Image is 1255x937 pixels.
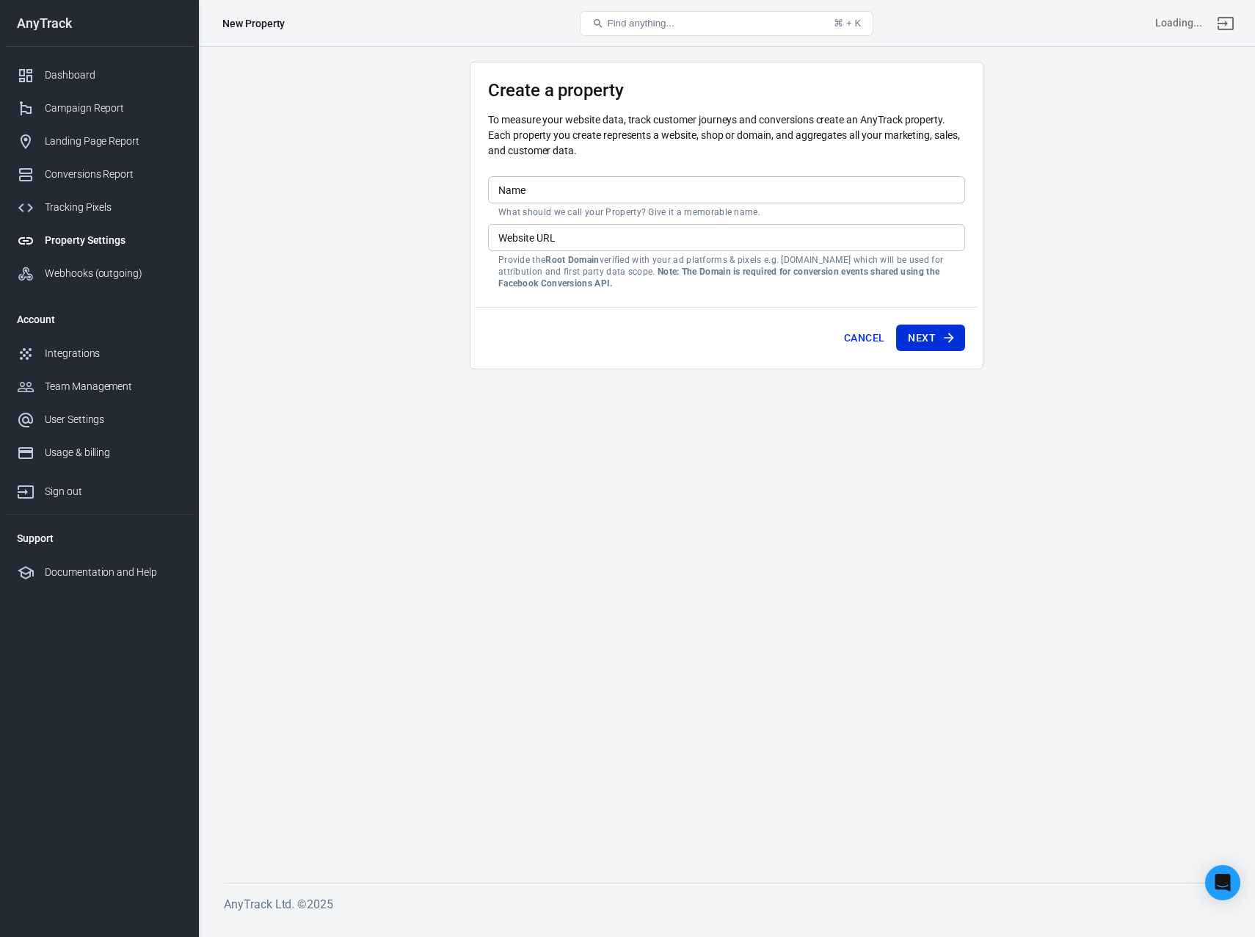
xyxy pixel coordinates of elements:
[45,445,181,460] div: Usage & billing
[1155,15,1202,31] div: Account id: <>
[45,346,181,361] div: Integrations
[5,17,193,30] div: AnyTrack
[1208,6,1243,41] a: Sign out
[45,68,181,83] div: Dashboard
[5,337,193,370] a: Integrations
[498,254,955,289] p: Provide the verified with your ad platforms & pixels e.g. [DOMAIN_NAME] which will be used for at...
[5,59,193,92] a: Dashboard
[5,92,193,125] a: Campaign Report
[222,16,285,31] div: New Property
[45,484,181,499] div: Sign out
[45,101,181,116] div: Campaign Report
[5,224,193,257] a: Property Settings
[580,11,873,36] button: Find anything...⌘ + K
[45,134,181,149] div: Landing Page Report
[5,302,193,337] li: Account
[5,370,193,403] a: Team Management
[5,158,193,191] a: Conversions Report
[498,206,955,218] p: What should we call your Property? Give it a memorable name.
[5,191,193,224] a: Tracking Pixels
[488,224,965,251] input: example.com
[5,257,193,290] a: Webhooks (outgoing)
[45,200,181,215] div: Tracking Pixels
[5,125,193,158] a: Landing Page Report
[488,176,965,203] input: Your Website Name
[45,565,181,580] div: Documentation and Help
[5,436,193,469] a: Usage & billing
[498,267,939,289] strong: Note: The Domain is required for conversion events shared using the Facebook Conversions API.
[45,266,181,281] div: Webhooks (outgoing)
[45,379,181,394] div: Team Management
[838,325,890,352] button: Cancel
[5,521,193,556] li: Support
[45,167,181,182] div: Conversions Report
[5,403,193,436] a: User Settings
[224,895,1229,914] h6: AnyTrack Ltd. © 2025
[834,18,861,29] div: ⌘ + K
[896,325,965,352] button: Next
[545,255,599,265] strong: Root Domain
[607,18,674,29] span: Find anything...
[5,469,193,508] a: Sign out
[45,412,181,427] div: User Settings
[488,112,965,159] p: To measure your website data, track customer journeys and conversions create an AnyTrack property...
[45,233,181,248] div: Property Settings
[488,80,965,101] h3: Create a property
[1205,865,1240,900] div: Open Intercom Messenger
